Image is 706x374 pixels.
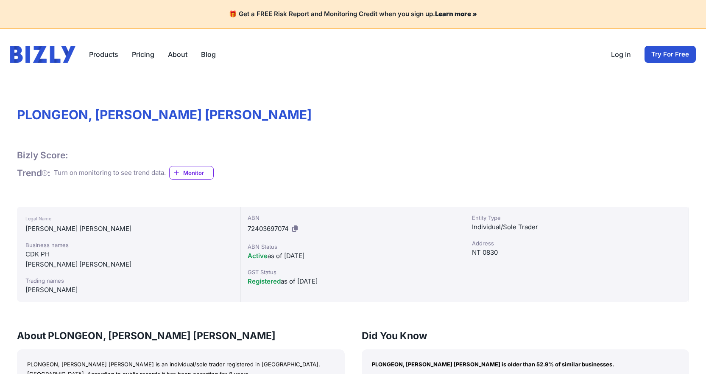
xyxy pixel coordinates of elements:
h1: PLONGEON, [PERSON_NAME] [PERSON_NAME] [17,107,689,122]
a: Blog [201,49,216,59]
h3: About PLONGEON, [PERSON_NAME] [PERSON_NAME] [17,329,345,343]
button: Products [89,49,118,59]
div: NT 0830 [472,247,682,258]
div: ABN Status [248,242,458,251]
div: as of [DATE] [248,251,458,261]
div: CDK PH [25,249,232,259]
div: [PERSON_NAME] [PERSON_NAME] [25,224,232,234]
span: Active [248,252,268,260]
span: 72403697074 [248,225,289,233]
a: Learn more » [435,10,477,18]
a: Try For Free [645,46,696,63]
div: ABN [248,214,458,222]
div: Address [472,239,682,247]
div: GST Status [248,268,458,276]
div: Individual/Sole Trader [472,222,682,232]
div: as of [DATE] [248,276,458,287]
div: Legal Name [25,214,232,224]
div: [PERSON_NAME] [25,285,232,295]
div: Turn on monitoring to see trend data. [54,168,166,178]
p: PLONGEON, [PERSON_NAME] [PERSON_NAME] is older than 52.9% of similar businesses. [372,360,679,369]
h3: Did You Know [362,329,689,343]
h4: 🎁 Get a FREE Risk Report and Monitoring Credit when you sign up. [10,10,696,18]
a: About [168,49,187,59]
a: Monitor [169,166,214,180]
div: Entity Type [472,214,682,222]
div: Trading names [25,276,232,285]
div: [PERSON_NAME] [PERSON_NAME] [25,259,232,270]
h1: Trend : [17,167,50,179]
a: Pricing [132,49,154,59]
a: Log in [611,49,631,59]
span: Monitor [183,169,213,177]
span: Registered [248,277,281,285]
h1: Bizly Score: [17,149,68,161]
div: Business names [25,241,232,249]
